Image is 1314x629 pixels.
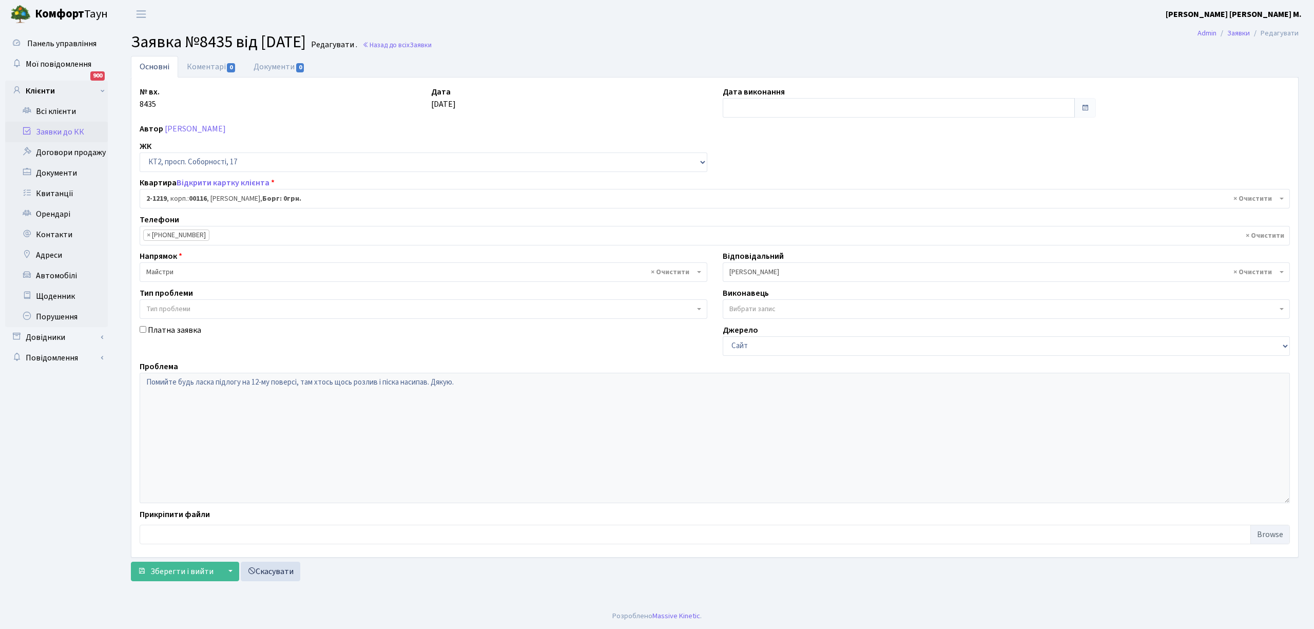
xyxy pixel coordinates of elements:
[723,287,769,299] label: Виконавець
[296,63,304,72] span: 0
[423,86,715,118] div: [DATE]
[729,304,776,314] span: Вибрати запис
[131,30,306,54] span: Заявка №8435 від [DATE]
[146,267,694,277] span: Майстри
[140,287,193,299] label: Тип проблеми
[5,81,108,101] a: Клієнти
[140,373,1290,503] textarea: Помийте будь ласка підлогу на 12-му поверсі, там хтось щось розлив і піска насипав. Дякую.
[26,59,91,70] span: Мої повідомлення
[1197,28,1216,39] a: Admin
[35,6,108,23] span: Таун
[431,86,451,98] label: Дата
[1227,28,1250,39] a: Заявки
[131,56,178,78] a: Основні
[5,204,108,224] a: Орендарі
[1233,267,1272,277] span: Видалити всі елементи
[146,304,190,314] span: Тип проблеми
[241,562,300,581] a: Скасувати
[5,163,108,183] a: Документи
[5,183,108,204] a: Квитанції
[723,86,785,98] label: Дата виконання
[723,250,784,262] label: Відповідальний
[143,230,209,241] li: (063) 267-38-31
[189,194,207,204] b: 00116
[177,177,269,188] a: Відкрити картку клієнта
[1246,231,1284,241] span: Видалити всі елементи
[27,38,96,49] span: Панель управління
[5,33,108,54] a: Панель управління
[90,71,105,81] div: 900
[150,566,214,577] span: Зберегти і вийти
[723,262,1290,282] span: Навроцька Ю.В.
[35,6,84,22] b: Комфорт
[5,142,108,163] a: Договори продажу
[128,6,154,23] button: Переключити навігацію
[5,307,108,327] a: Порушення
[1233,194,1272,204] span: Видалити всі елементи
[1250,28,1299,39] li: Редагувати
[140,508,210,521] label: Прикріпити файли
[140,140,151,153] label: ЖК
[5,265,108,286] a: Автомобілі
[147,230,150,240] span: ×
[132,86,423,118] div: 8435
[5,101,108,122] a: Всі клієнти
[1166,9,1302,20] b: [PERSON_NAME] [PERSON_NAME] М.
[178,56,245,78] a: Коментарі
[1182,23,1314,44] nav: breadcrumb
[140,123,163,135] label: Автор
[140,177,275,189] label: Квартира
[362,40,432,50] a: Назад до всіхЗаявки
[309,40,357,50] small: Редагувати .
[5,224,108,245] a: Контакти
[165,123,226,135] a: [PERSON_NAME]
[410,40,432,50] span: Заявки
[5,122,108,142] a: Заявки до КК
[140,262,707,282] span: Майстри
[140,86,160,98] label: № вх.
[729,267,1278,277] span: Навроцька Ю.В.
[1166,8,1302,21] a: [PERSON_NAME] [PERSON_NAME] М.
[140,360,178,373] label: Проблема
[146,194,167,204] b: 2-1219
[5,327,108,348] a: Довідники
[612,611,702,622] div: Розроблено .
[5,286,108,307] a: Щоденник
[245,56,314,78] a: Документи
[140,250,182,262] label: Напрямок
[723,324,758,336] label: Джерело
[652,611,700,621] a: Massive Kinetic
[5,245,108,265] a: Адреси
[140,214,179,226] label: Телефони
[262,194,301,204] b: Борг: 0грн.
[148,324,201,336] label: Платна заявка
[651,267,689,277] span: Видалити всі елементи
[227,63,235,72] span: 0
[131,562,220,581] button: Зберегти і вийти
[146,194,1277,204] span: <b>2-1219</b>, корп.: <b>00116</b>, Черненко Єлизавета Костянтинівна, <b>Борг: 0грн.</b>
[5,348,108,368] a: Повідомлення
[5,54,108,74] a: Мої повідомлення900
[140,189,1290,208] span: <b>2-1219</b>, корп.: <b>00116</b>, Черненко Єлизавета Костянтинівна, <b>Борг: 0грн.</b>
[10,4,31,25] img: logo.png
